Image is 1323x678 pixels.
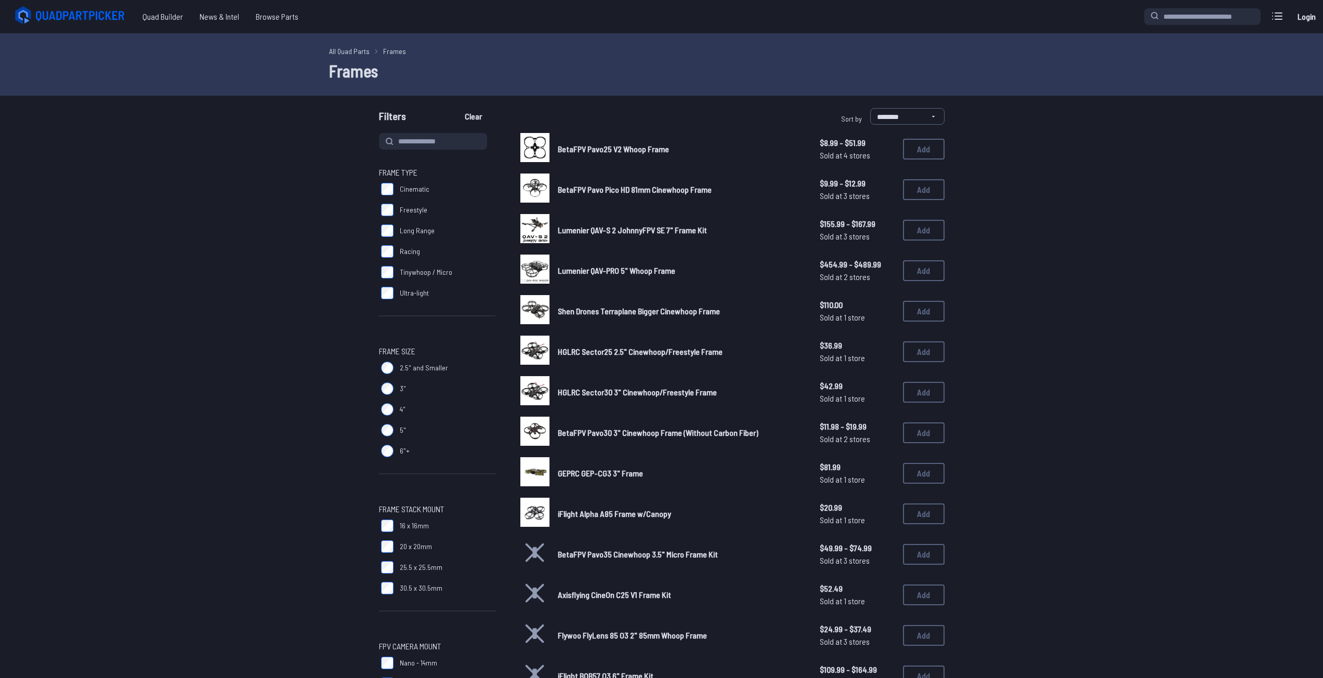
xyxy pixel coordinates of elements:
span: Sold at 1 store [820,392,895,405]
input: 4" [381,403,394,416]
input: Freestyle [381,204,394,216]
span: $109.99 - $164.99 [820,663,895,676]
a: Lumenier QAV-S 2 JohnnyFPV SE 7" Frame Kit [558,224,803,236]
button: Add [903,139,945,159]
input: Long Range [381,224,394,237]
img: image [520,417,549,446]
button: Add [903,382,945,403]
a: GEPRC GEP-CG3 3" Frame [558,467,803,480]
input: 20 x 20mm [381,540,394,553]
button: Add [903,584,945,605]
a: BetaFPV Pavo25 V2 Whoop Frame [558,143,803,155]
a: image [520,255,549,287]
img: image [520,255,549,284]
span: $81.99 [820,461,895,473]
input: Racing [381,245,394,258]
span: $52.49 [820,582,895,595]
a: image [520,174,549,206]
select: Sort by [870,108,945,125]
img: image [520,498,549,527]
span: $9.99 - $12.99 [820,177,895,190]
input: 3" [381,382,394,395]
span: Filters [379,108,406,129]
span: 5" [400,425,406,435]
input: Tinywhoop / Micro [381,266,394,278]
span: FPV Camera Mount [379,640,441,653]
span: Sold at 1 store [820,473,895,486]
img: image [520,457,549,486]
a: image [520,214,549,246]
span: BetaFPV Pavo35 Cinewhoop 3.5" Micro Frame Kit [558,549,718,559]
span: Sold at 1 store [820,311,895,324]
span: Tinywhoop / Micro [400,267,452,277]
span: Cinematic [400,184,429,194]
span: $20.99 [820,501,895,514]
span: Sold at 3 stores [820,190,895,202]
span: $8.99 - $51.99 [820,137,895,149]
span: Long Range [400,225,435,236]
a: Browse Parts [247,6,307,27]
span: Lumenier QAV-PRO 5" Whoop Frame [558,265,675,275]
input: 25.5 x 25.5mm [381,561,394,574]
span: $11.98 - $19.99 [820,420,895,433]
span: 4" [400,404,405,415]
span: BetaFPV Pavo Pico HD 81mm Cinewhoop Frame [558,184,712,194]
img: image [520,336,549,365]
input: 6"+ [381,445,394,457]
button: Add [903,341,945,362]
button: Add [903,625,945,646]
span: Sort by [841,114,862,123]
a: Axisflying CineOn C25 V1 Frame Kit [558,589,803,601]
span: BetaFPV Pavo30 3" Cinewhoop Frame (Without Carbon Fiber) [558,428,758,437]
span: 30.5 x 30.5mm [400,583,442,593]
span: $454.99 - $489.99 [820,258,895,271]
span: Sold at 2 stores [820,271,895,283]
span: Sold at 1 store [820,352,895,364]
span: Sold at 3 stores [820,635,895,648]
span: Lumenier QAV-S 2 JohnnyFPV SE 7" Frame Kit [558,225,707,235]
a: image [520,336,549,368]
span: $24.99 - $37.49 [820,623,895,635]
a: Frames [383,46,406,57]
span: HGLRC Sector25 2.5" Cinewhoop/Freestyle Frame [558,347,723,356]
a: iFlight Alpha A85 Frame w/Canopy [558,508,803,520]
a: BetaFPV Pavo Pico HD 81mm Cinewhoop Frame [558,183,803,196]
span: Sold at 1 store [820,514,895,526]
a: image [520,133,549,165]
span: 2.5" and Smaller [400,363,448,373]
img: image [520,214,549,243]
span: 3" [400,383,406,394]
span: Sold at 4 stores [820,149,895,162]
button: Add [903,544,945,565]
span: 6"+ [400,446,410,456]
span: $49.99 - $74.99 [820,542,895,554]
a: All Quad Parts [329,46,370,57]
a: Shen Drones Terraplane Bigger Cinewhoop Frame [558,305,803,317]
span: Frame Stack Mount [379,503,444,515]
span: GEPRC GEP-CG3 3" Frame [558,468,643,478]
span: Axisflying CineOn C25 V1 Frame Kit [558,590,671,600]
input: 30.5 x 30.5mm [381,582,394,594]
input: 5" [381,424,394,436]
span: 25.5 x 25.5mm [400,562,442,573]
span: Sold at 1 store [820,595,895,607]
input: Nano - 14mm [381,657,394,669]
span: Sold at 3 stores [820,554,895,567]
span: $42.99 [820,380,895,392]
a: BetaFPV Pavo30 3" Cinewhoop Frame (Without Carbon Fiber) [558,427,803,439]
a: HGLRC Sector25 2.5" Cinewhoop/Freestyle Frame [558,345,803,358]
a: image [520,457,549,489]
a: image [520,498,549,530]
span: HGLRC Sector30 3" Cinewhoop/Freestyle Frame [558,387,717,397]
button: Add [903,179,945,200]
button: Clear [456,108,491,125]
img: image [520,133,549,162]
span: $155.99 - $167.99 [820,218,895,230]
span: Racing [400,246,420,257]
span: Nano - 14mm [400,658,437,668]
button: Add [903,220,945,241]
a: Login [1294,6,1319,27]
input: Cinematic [381,183,394,195]
span: BetaFPV Pavo25 V2 Whoop Frame [558,144,669,154]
